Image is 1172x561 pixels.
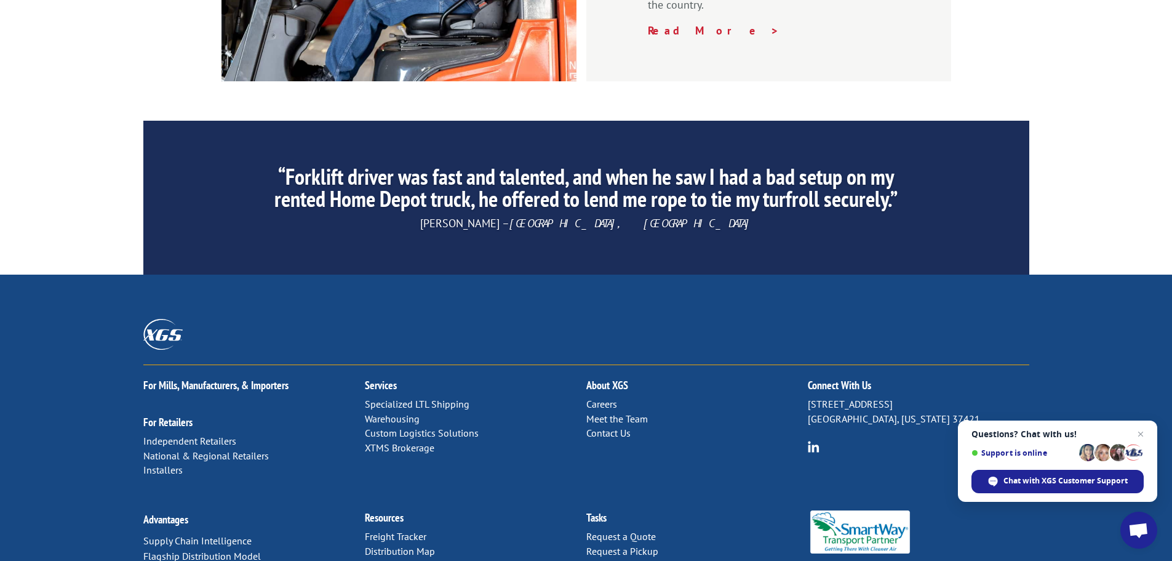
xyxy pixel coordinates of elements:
[586,512,808,530] h2: Tasks
[808,441,819,453] img: group-6
[365,442,434,454] a: XTMS Brokerage
[586,545,658,557] a: Request a Pickup
[143,512,188,527] a: Advantages
[365,398,469,410] a: Specialized LTL Shipping
[143,450,269,462] a: National & Regional Retailers
[143,464,183,476] a: Installers
[1120,512,1157,549] div: Open chat
[808,511,913,554] img: Smartway_Logo
[1133,427,1148,442] span: Close chat
[648,23,779,38] a: Read More >
[143,378,289,392] a: For Mills, Manufacturers, & Importers
[365,427,479,439] a: Custom Logistics Solutions
[808,397,1029,427] p: [STREET_ADDRESS] [GEOGRAPHIC_DATA], [US_STATE] 37421
[258,166,913,216] h2: “Forklift driver was fast and talented, and when he saw I had a bad setup on my rented Home Depot...
[586,398,617,410] a: Careers
[1003,475,1128,486] span: Chat with XGS Customer Support
[971,470,1144,493] div: Chat with XGS Customer Support
[586,378,628,392] a: About XGS
[143,319,183,349] img: XGS_Logos_ALL_2024_All_White
[586,530,656,543] a: Request a Quote
[365,511,404,525] a: Resources
[143,415,193,429] a: For Retailers
[365,530,426,543] a: Freight Tracker
[586,413,648,425] a: Meet the Team
[365,413,420,425] a: Warehousing
[509,216,752,230] em: [GEOGRAPHIC_DATA], [GEOGRAPHIC_DATA]
[971,429,1144,439] span: Questions? Chat with us!
[586,427,631,439] a: Contact Us
[420,216,752,230] span: [PERSON_NAME] –
[808,380,1029,397] h2: Connect With Us
[143,435,236,447] a: Independent Retailers
[971,448,1075,458] span: Support is online
[143,535,252,547] a: Supply Chain Intelligence
[365,378,397,392] a: Services
[365,545,435,557] a: Distribution Map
